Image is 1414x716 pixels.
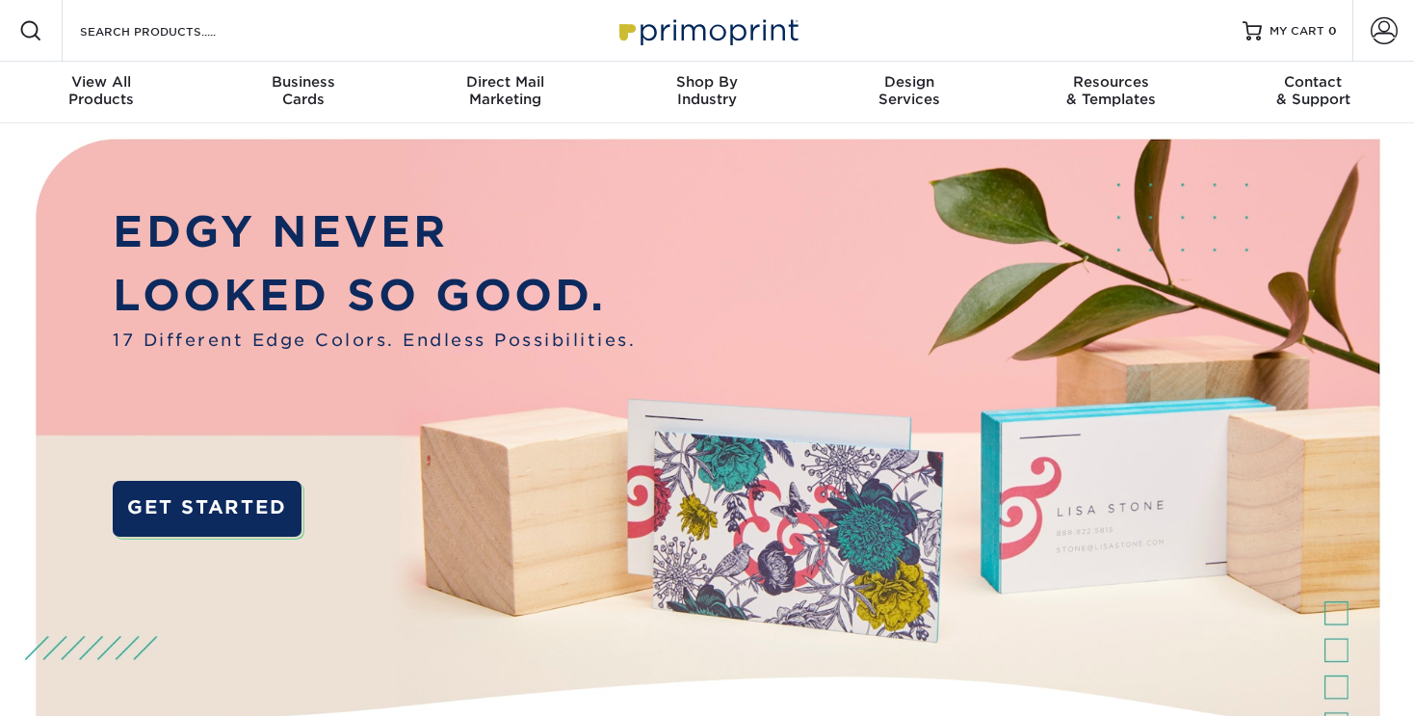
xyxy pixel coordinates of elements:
span: Direct Mail [404,73,606,91]
img: Primoprint [611,10,803,51]
div: & Support [1212,73,1414,108]
a: Contact& Support [1212,62,1414,123]
a: Resources& Templates [1010,62,1213,123]
span: Business [202,73,405,91]
div: & Templates [1010,73,1213,108]
span: Contact [1212,73,1414,91]
span: Shop By [606,73,808,91]
span: Resources [1010,73,1213,91]
span: Design [808,73,1010,91]
span: 17 Different Edge Colors. Endless Possibilities. [113,328,636,353]
a: BusinessCards [202,62,405,123]
div: Cards [202,73,405,108]
p: EDGY NEVER [113,200,636,264]
div: Services [808,73,1010,108]
a: DesignServices [808,62,1010,123]
div: Marketing [404,73,606,108]
a: Direct MailMarketing [404,62,606,123]
p: LOOKED SO GOOD. [113,264,636,328]
div: Industry [606,73,808,108]
a: GET STARTED [113,481,301,537]
span: MY CART [1270,23,1324,40]
span: 0 [1328,24,1337,38]
input: SEARCH PRODUCTS..... [78,19,266,42]
a: Shop ByIndustry [606,62,808,123]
